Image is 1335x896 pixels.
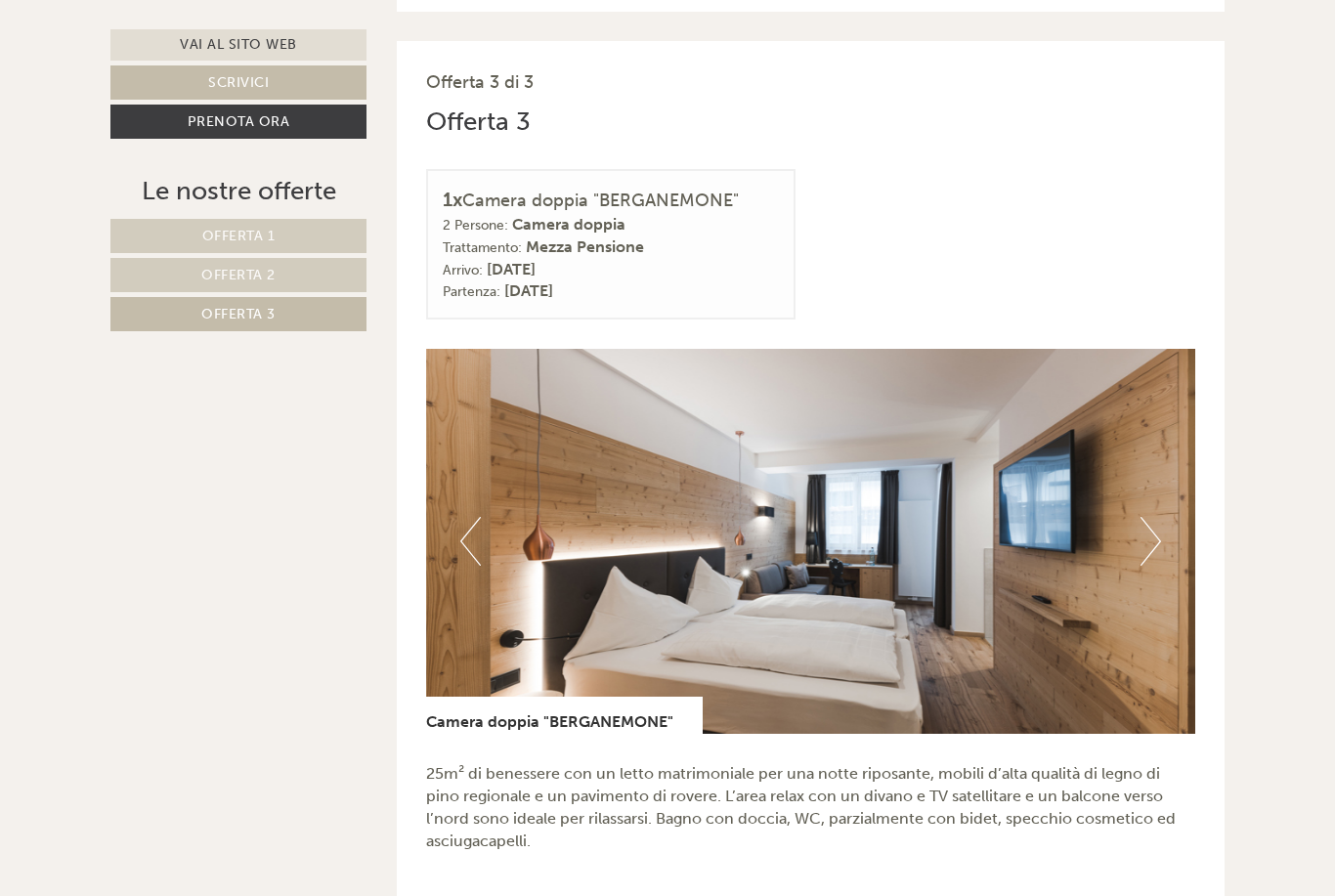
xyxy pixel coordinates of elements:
[443,217,508,234] small: 2 Persone:
[340,15,431,48] div: martedì
[1141,517,1161,566] button: Next
[460,517,481,566] button: Previous
[426,104,531,140] div: Offerta 3
[426,763,1196,852] p: 25m² di benessere con un letto matrimoniale per una notte riposante, mobili d’alta qualità di leg...
[426,349,1196,734] img: image
[110,65,366,100] a: Scrivici
[443,186,780,214] div: Camera doppia "BERGANEMONE"
[443,283,500,300] small: Partenza:
[29,57,308,72] div: Hotel [GEOGRAPHIC_DATA]
[426,71,534,93] span: Offerta 3 di 3
[110,105,366,139] a: Prenota ora
[443,262,483,278] small: Arrivo:
[671,515,771,549] button: Invia
[426,697,703,734] div: Camera doppia "BERGANEMONE"
[29,95,308,108] small: 11:12
[15,53,318,112] div: Buon giorno, come possiamo aiutarla?
[526,237,644,256] b: Mezza Pensione
[504,281,553,300] b: [DATE]
[512,215,625,234] b: Camera doppia
[110,173,366,209] div: Le nostre offerte
[487,260,536,278] b: [DATE]
[201,267,276,283] span: Offerta 2
[202,228,276,244] span: Offerta 1
[443,239,522,256] small: Trattamento:
[201,306,276,322] span: Offerta 3
[443,188,462,211] b: 1x
[110,29,366,61] a: Vai al sito web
